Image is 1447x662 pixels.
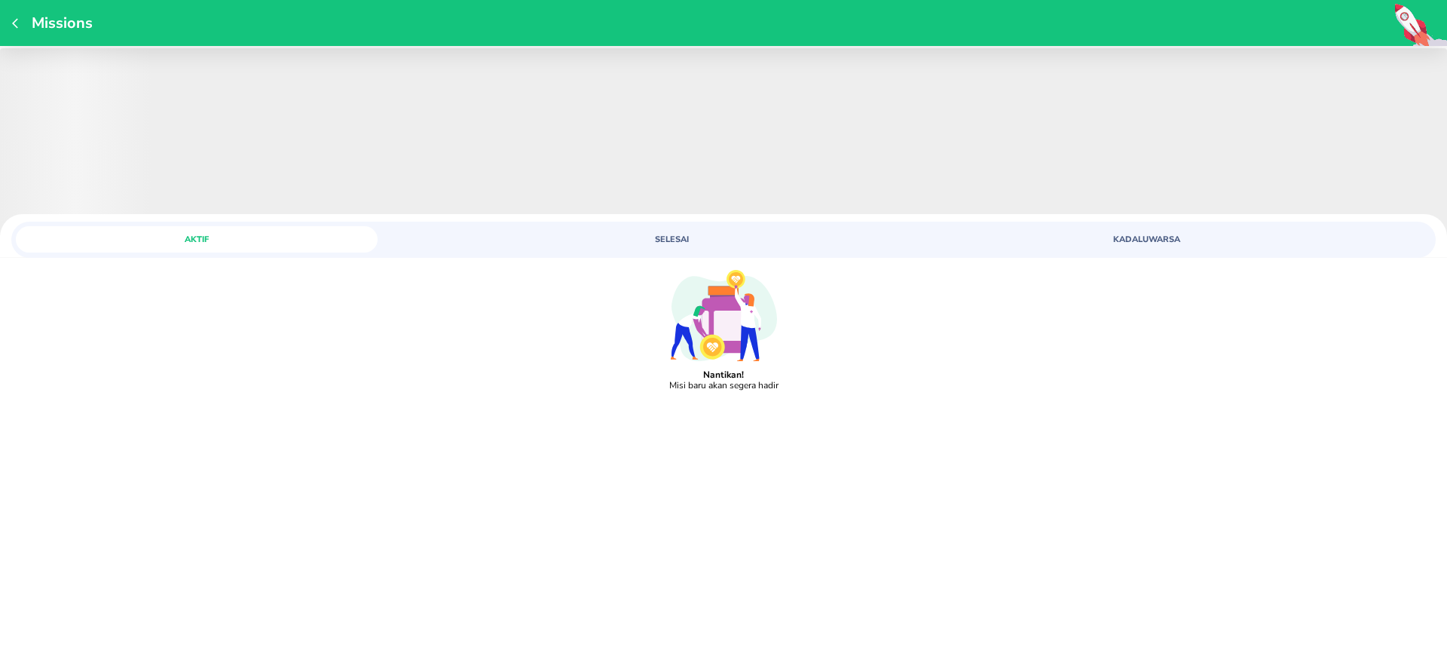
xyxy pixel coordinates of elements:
[974,234,1318,245] span: KADALUWARSA
[703,369,744,380] p: Nantikan!
[669,380,779,391] p: Misi baru akan segera hadir
[16,226,482,253] a: AKTIF
[491,226,956,253] a: SELESAI
[24,13,93,33] p: Missions
[500,234,843,245] span: SELESAI
[25,234,369,245] span: AKTIF
[11,222,1436,253] div: loyalty mission tabs
[965,226,1431,253] a: KADALUWARSA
